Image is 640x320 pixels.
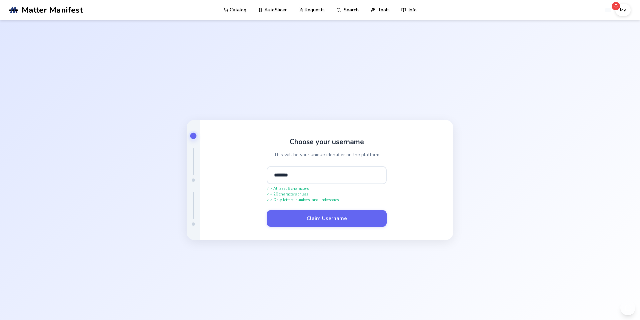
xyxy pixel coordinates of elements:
[267,210,387,227] button: Claim Username
[267,192,387,197] span: ✓ 20 characters or less
[615,4,631,16] button: My
[267,198,387,202] span: ✓ Only letters, numbers, and underscores
[290,138,364,146] h1: Choose your username
[620,300,635,315] button: Send feedback via email
[22,5,83,15] span: Matter Manifest
[267,187,387,191] span: ✓ At least 6 characters
[274,151,379,158] p: This will be your unique identifier on the platform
